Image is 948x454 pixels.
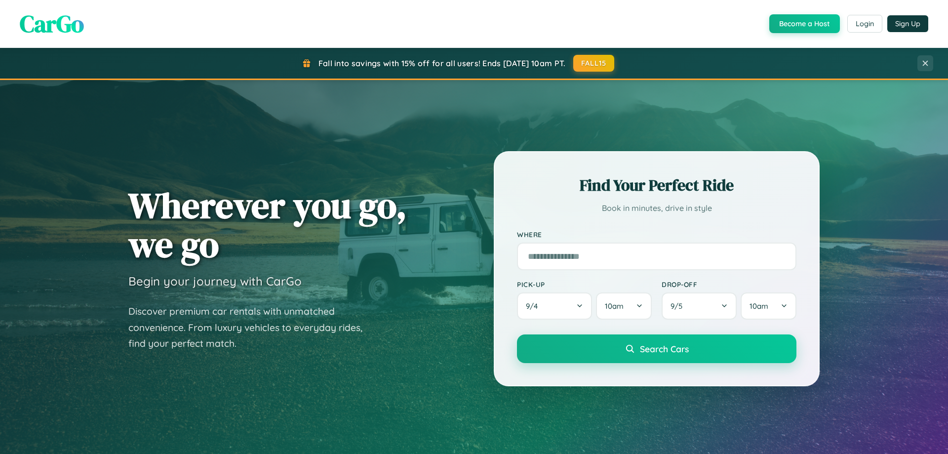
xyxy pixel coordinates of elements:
[573,55,615,72] button: FALL15
[128,274,302,289] h3: Begin your journey with CarGo
[596,292,652,320] button: 10am
[526,301,543,311] span: 9 / 4
[517,201,796,215] p: Book in minutes, drive in style
[517,334,796,363] button: Search Cars
[605,301,624,311] span: 10am
[662,280,796,289] label: Drop-off
[662,292,737,320] button: 9/5
[640,343,689,354] span: Search Cars
[517,174,796,196] h2: Find Your Perfect Ride
[517,292,592,320] button: 9/4
[517,230,796,239] label: Where
[128,186,407,264] h1: Wherever you go, we go
[750,301,768,311] span: 10am
[741,292,796,320] button: 10am
[128,303,375,352] p: Discover premium car rentals with unmatched convenience. From luxury vehicles to everyday rides, ...
[20,7,84,40] span: CarGo
[887,15,928,32] button: Sign Up
[517,280,652,289] label: Pick-up
[318,58,566,68] span: Fall into savings with 15% off for all users! Ends [DATE] 10am PT.
[847,15,882,33] button: Login
[671,301,687,311] span: 9 / 5
[769,14,840,33] button: Become a Host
